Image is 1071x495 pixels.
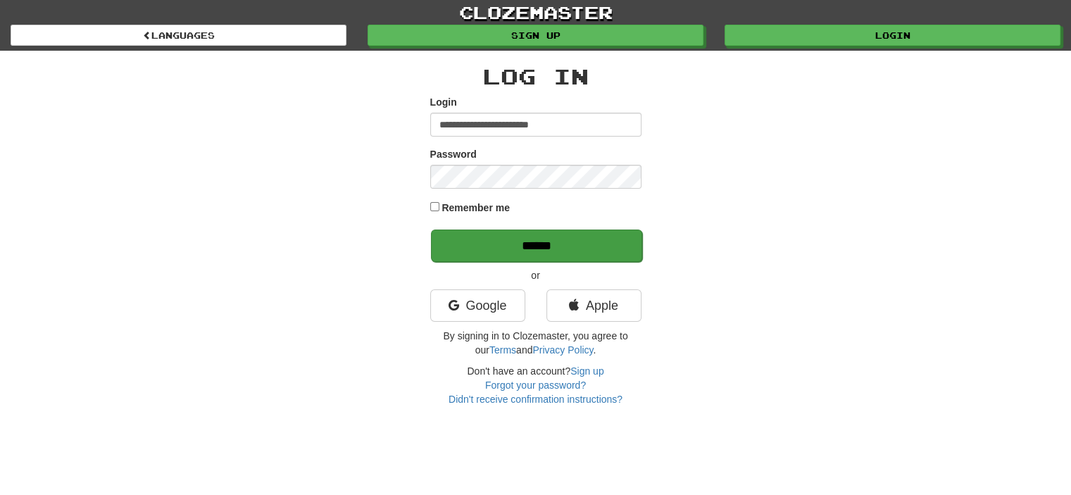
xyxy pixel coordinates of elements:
[430,364,641,406] div: Don't have an account?
[430,147,477,161] label: Password
[441,201,510,215] label: Remember me
[532,344,593,356] a: Privacy Policy
[430,329,641,357] p: By signing in to Clozemaster, you agree to our and .
[570,365,603,377] a: Sign up
[430,268,641,282] p: or
[449,394,622,405] a: Didn't receive confirmation instructions?
[430,95,457,109] label: Login
[489,344,516,356] a: Terms
[368,25,703,46] a: Sign up
[430,65,641,88] h2: Log In
[430,289,525,322] a: Google
[485,380,586,391] a: Forgot your password?
[546,289,641,322] a: Apple
[11,25,346,46] a: Languages
[725,25,1060,46] a: Login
